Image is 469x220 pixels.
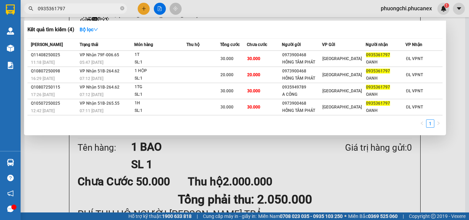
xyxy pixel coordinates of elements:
[434,119,443,128] li: Next Page
[247,72,260,77] span: 20.000
[80,101,119,106] span: VP Nhận 51B-265.55
[6,4,15,15] img: logo-vxr
[322,72,362,77] span: [GEOGRAPHIC_DATA]
[186,42,199,47] span: Thu hộ
[31,76,55,81] span: 16:29 [DATE]
[135,75,186,82] div: SL: 1
[247,42,267,47] span: Chưa cước
[7,62,14,69] img: solution-icon
[406,105,423,109] span: ĐL VPNT
[135,51,186,59] div: 1T
[282,51,322,59] div: 0973900468
[7,45,14,52] img: warehouse-icon
[58,33,94,41] li: (c) 2017
[80,69,119,73] span: VP Nhận 51B-264.62
[135,107,186,115] div: SL: 1
[220,56,233,61] span: 30.000
[366,101,390,106] span: 0935361797
[366,53,390,57] span: 0935361797
[282,42,301,47] span: Người gửi
[80,76,103,81] span: 07:12 [DATE]
[7,27,14,35] img: warehouse-icon
[31,60,55,65] span: 11:18 [DATE]
[282,75,322,82] div: HỒNG TÂM PHÁT
[31,84,78,91] div: Q10807250115
[28,6,33,11] span: search
[434,119,443,128] button: right
[9,44,36,89] b: Phúc An Express
[322,42,335,47] span: VP Gửi
[27,26,74,33] h3: Kết quả tìm kiếm ( 4 )
[42,10,68,42] b: Gửi khách hàng
[420,121,424,125] span: left
[31,68,78,75] div: Q10807250098
[322,105,362,109] span: [GEOGRAPHIC_DATA]
[135,100,186,107] div: 1H
[282,107,322,114] div: HỒNG TÂM PHÁT
[31,92,55,97] span: 17:26 [DATE]
[247,89,260,93] span: 30.000
[120,6,124,10] span: close-circle
[80,53,119,57] span: VP Nhận 79F-006.65
[220,89,233,93] span: 30.000
[135,67,186,75] div: 1 HỘP
[426,119,434,128] li: 1
[322,56,362,61] span: [GEOGRAPHIC_DATA]
[7,190,14,197] span: notification
[406,72,423,77] span: ĐL VPNT
[80,92,103,97] span: 07:12 [DATE]
[7,206,14,212] span: message
[366,42,388,47] span: Người nhận
[418,119,426,128] li: Previous Page
[282,91,322,98] div: A CÔNG
[80,27,98,32] strong: Bộ lọc
[74,24,104,35] button: Bộ lọcdown
[247,56,260,61] span: 30.000
[366,107,405,114] div: OANH
[418,119,426,128] button: left
[426,120,434,127] a: 1
[282,59,322,66] div: HỒNG TÂM PHÁT
[9,9,43,43] img: logo.jpg
[220,42,240,47] span: Tổng cước
[436,121,441,125] span: right
[366,59,405,66] div: OANH
[366,85,390,90] span: 0935361797
[80,108,103,113] span: 07:11 [DATE]
[7,159,14,166] img: warehouse-icon
[282,68,322,75] div: 0973900468
[282,84,322,91] div: 0935949789
[58,26,94,32] b: [DOMAIN_NAME]
[80,85,119,90] span: VP Nhận 51B-264.62
[135,59,186,66] div: SL: 1
[220,105,233,109] span: 30.000
[80,42,98,47] span: Trạng thái
[406,56,423,61] span: ĐL VPNT
[322,89,362,93] span: [GEOGRAPHIC_DATA]
[31,100,78,107] div: Q10507250025
[80,60,103,65] span: 05:47 [DATE]
[135,91,186,99] div: SL: 1
[220,72,233,77] span: 20.000
[38,5,119,12] input: Tìm tên, số ĐT hoặc mã đơn
[135,83,186,91] div: 1TG
[134,42,153,47] span: Món hàng
[406,89,423,93] span: ĐL VPNT
[366,91,405,98] div: OANH
[31,42,63,47] span: [PERSON_NAME]
[405,42,422,47] span: VP Nhận
[366,75,405,82] div: OANH
[75,9,91,25] img: logo.jpg
[93,27,98,32] span: down
[31,108,55,113] span: 12:42 [DATE]
[282,100,322,107] div: 0973900468
[247,105,260,109] span: 30.000
[7,175,14,181] span: question-circle
[366,69,390,73] span: 0935361797
[120,5,124,12] span: close-circle
[31,51,78,59] div: Q11408250025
